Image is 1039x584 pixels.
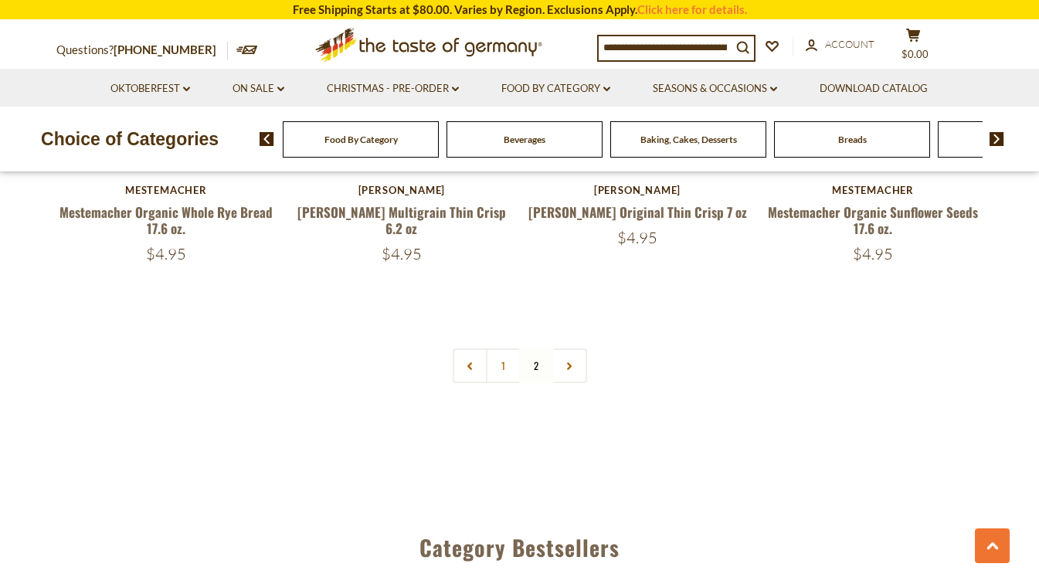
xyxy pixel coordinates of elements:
span: $4.95 [617,228,657,247]
a: Oktoberfest [110,80,190,97]
img: previous arrow [260,132,274,146]
span: Account [825,38,874,50]
a: On Sale [233,80,284,97]
div: Mestemacher [763,184,983,196]
a: 1 [486,348,521,383]
div: [PERSON_NAME] [292,184,512,196]
a: [PHONE_NUMBER] [114,42,216,56]
span: $4.95 [853,244,893,263]
a: Food By Category [501,80,610,97]
a: Mestemacher Organic Whole Rye Bread 17.6 oz. [59,202,273,238]
span: $0.00 [901,48,929,60]
img: next arrow [990,132,1004,146]
div: [PERSON_NAME] [528,184,748,196]
a: [PERSON_NAME] Multigrain Thin Crisp 6.2 oz [297,202,506,238]
a: Download Catalog [820,80,928,97]
span: $4.95 [146,244,186,263]
a: Account [806,36,874,53]
span: $4.95 [382,244,422,263]
a: Seasons & Occasions [653,80,777,97]
a: Breads [838,134,867,145]
p: Questions? [56,40,228,60]
div: Mestemacher [56,184,277,196]
a: Click here for details. [637,2,747,16]
a: [PERSON_NAME] Original Thin Crisp 7 oz [528,202,747,222]
a: Christmas - PRE-ORDER [327,80,459,97]
a: Baking, Cakes, Desserts [640,134,737,145]
button: $0.00 [891,28,937,66]
a: Beverages [504,134,545,145]
a: Mestemacher Organic Sunflower Seeds 17.6 oz. [768,202,978,238]
a: Food By Category [324,134,398,145]
div: Category Bestsellers [31,512,1007,576]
